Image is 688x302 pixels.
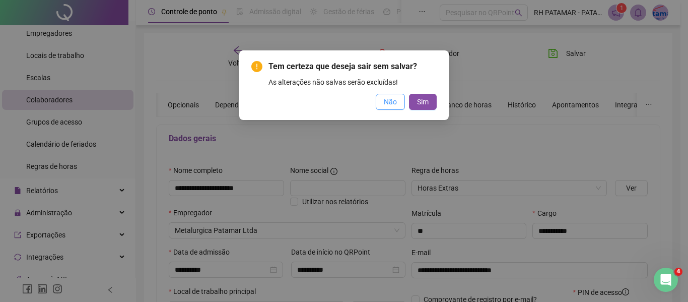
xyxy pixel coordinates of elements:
[376,94,405,110] button: Não
[654,268,678,292] iframe: Intercom live chat
[384,96,397,107] span: Não
[251,61,262,72] span: exclamation-circle
[409,94,437,110] button: Sim
[268,62,417,71] span: Tem certeza que deseja sair sem salvar?
[417,96,429,107] span: Sim
[674,268,682,276] span: 4
[268,78,398,86] span: As alterações não salvas serão excluídas!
